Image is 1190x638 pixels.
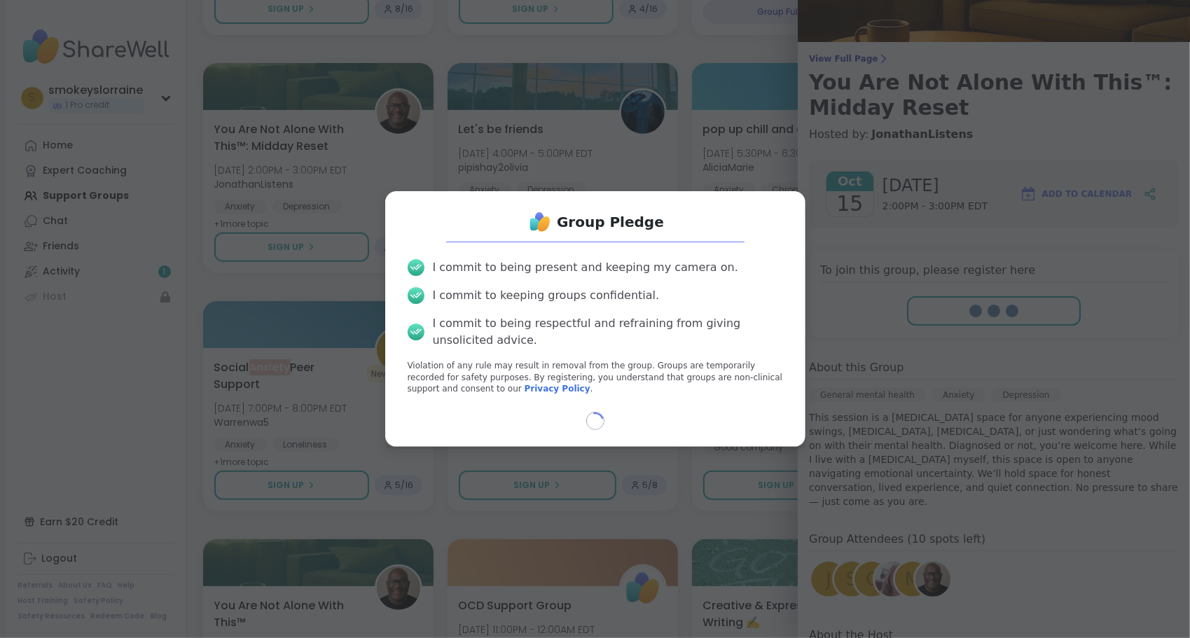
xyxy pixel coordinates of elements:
[433,259,738,276] div: I commit to being present and keeping my camera on.
[433,315,783,349] div: I commit to being respectful and refraining from giving unsolicited advice.
[525,384,590,394] a: Privacy Policy
[526,208,554,236] img: ShareWell Logo
[433,287,660,304] div: I commit to keeping groups confidential.
[408,360,783,395] p: Violation of any rule may result in removal from the group. Groups are temporarily recorded for s...
[557,212,664,232] h1: Group Pledge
